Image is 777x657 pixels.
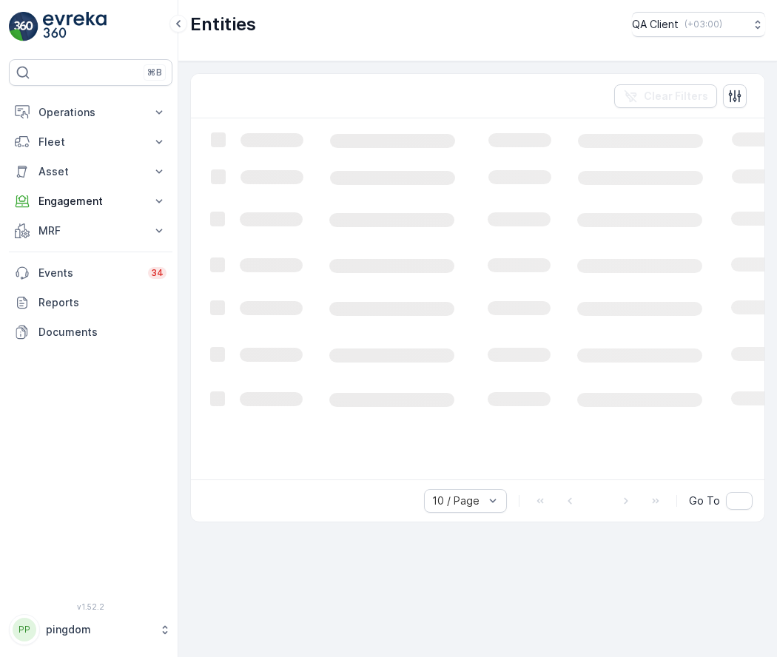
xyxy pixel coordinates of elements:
button: PPpingdom [9,614,172,645]
button: Asset [9,157,172,186]
p: MRF [38,223,143,238]
p: Reports [38,295,166,310]
p: Engagement [38,194,143,209]
p: Entities [190,13,256,36]
span: v 1.52.2 [9,602,172,611]
a: Events34 [9,258,172,288]
button: Engagement [9,186,172,216]
button: Fleet [9,127,172,157]
a: Reports [9,288,172,317]
p: Asset [38,164,143,179]
img: logo [9,12,38,41]
p: ( +03:00 ) [684,18,722,30]
p: Events [38,266,139,280]
img: logo_light-DOdMpM7g.png [43,12,107,41]
p: ⌘B [147,67,162,78]
p: Fleet [38,135,143,149]
p: pingdom [46,622,152,637]
p: Clear Filters [644,89,708,104]
button: Clear Filters [614,84,717,108]
p: Documents [38,325,166,340]
p: Operations [38,105,143,120]
p: QA Client [632,17,679,32]
p: 34 [151,267,164,279]
button: MRF [9,216,172,246]
a: Documents [9,317,172,347]
button: Operations [9,98,172,127]
div: PP [13,618,36,641]
button: QA Client(+03:00) [632,12,765,37]
span: Go To [689,493,720,508]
